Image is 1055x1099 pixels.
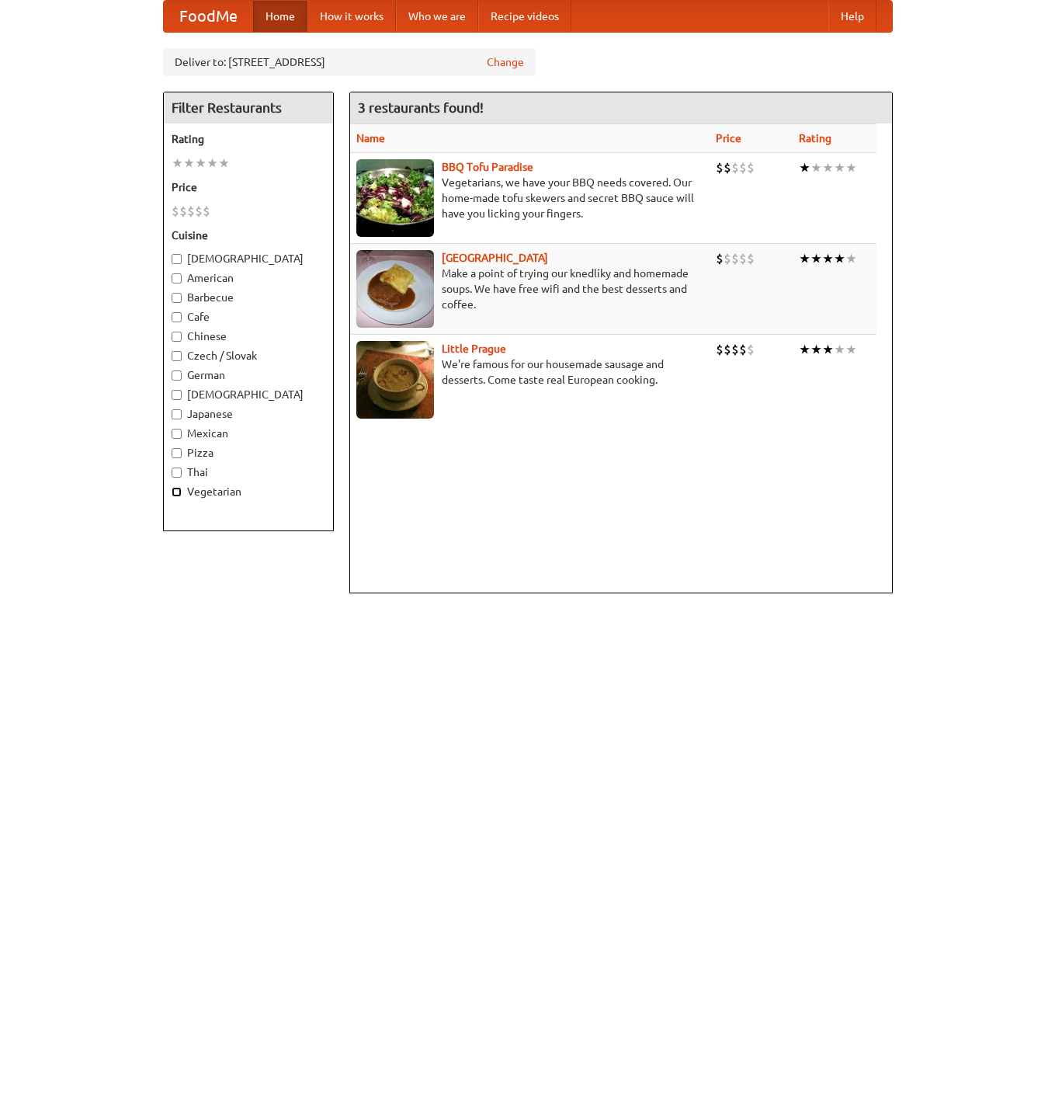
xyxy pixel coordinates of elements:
li: $ [747,159,755,176]
li: ★ [822,250,834,267]
label: Pizza [172,445,325,461]
label: Thai [172,464,325,480]
label: Vegetarian [172,484,325,499]
li: $ [724,250,731,267]
li: $ [731,250,739,267]
li: ★ [822,341,834,358]
li: $ [731,341,739,358]
label: Barbecue [172,290,325,305]
a: Who we are [396,1,478,32]
img: littleprague.jpg [356,341,434,419]
img: tofuparadise.jpg [356,159,434,237]
li: $ [716,341,724,358]
li: $ [747,341,755,358]
li: $ [747,250,755,267]
li: ★ [195,155,206,172]
li: ★ [810,341,822,358]
li: $ [731,159,739,176]
li: $ [195,203,203,220]
li: ★ [834,159,845,176]
input: German [172,370,182,381]
li: ★ [799,341,810,358]
li: $ [172,203,179,220]
li: ★ [822,159,834,176]
li: $ [739,159,747,176]
input: Barbecue [172,293,182,303]
p: Make a point of trying our knedlíky and homemade soups. We have free wifi and the best desserts a... [356,266,704,312]
li: ★ [834,250,845,267]
label: Chinese [172,329,325,344]
h5: Rating [172,131,325,147]
li: ★ [799,250,810,267]
h5: Price [172,179,325,195]
a: FoodMe [164,1,253,32]
li: ★ [845,250,857,267]
h5: Cuisine [172,228,325,243]
li: $ [724,159,731,176]
input: Pizza [172,448,182,458]
ng-pluralize: 3 restaurants found! [358,100,484,115]
div: Deliver to: [STREET_ADDRESS] [163,48,536,76]
label: American [172,270,325,286]
li: ★ [799,159,810,176]
li: $ [716,250,724,267]
li: ★ [183,155,195,172]
input: Vegetarian [172,487,182,497]
li: $ [739,341,747,358]
a: Change [487,54,524,70]
li: $ [187,203,195,220]
label: German [172,367,325,383]
label: Japanese [172,406,325,422]
img: czechpoint.jpg [356,250,434,328]
li: $ [179,203,187,220]
li: $ [724,341,731,358]
li: $ [739,250,747,267]
li: ★ [206,155,218,172]
input: Chinese [172,332,182,342]
input: Japanese [172,409,182,419]
input: Thai [172,468,182,478]
label: [DEMOGRAPHIC_DATA] [172,251,325,266]
li: ★ [810,250,822,267]
li: ★ [845,159,857,176]
a: Price [716,132,741,144]
h4: Filter Restaurants [164,92,333,123]
a: Recipe videos [478,1,571,32]
a: How it works [307,1,396,32]
input: Czech / Slovak [172,351,182,361]
label: [DEMOGRAPHIC_DATA] [172,387,325,402]
a: BBQ Tofu Paradise [442,161,533,173]
p: Vegetarians, we have your BBQ needs covered. Our home-made tofu skewers and secret BBQ sauce will... [356,175,704,221]
a: Rating [799,132,831,144]
a: Name [356,132,385,144]
li: ★ [218,155,230,172]
a: Help [828,1,876,32]
a: [GEOGRAPHIC_DATA] [442,252,548,264]
li: $ [203,203,210,220]
p: We're famous for our housemade sausage and desserts. Come taste real European cooking. [356,356,704,388]
input: [DEMOGRAPHIC_DATA] [172,390,182,400]
label: Cafe [172,309,325,325]
li: ★ [810,159,822,176]
input: American [172,273,182,283]
input: Mexican [172,429,182,439]
li: ★ [172,155,183,172]
a: Home [253,1,307,32]
li: ★ [834,341,845,358]
li: $ [716,159,724,176]
label: Czech / Slovak [172,348,325,363]
input: [DEMOGRAPHIC_DATA] [172,254,182,264]
input: Cafe [172,312,182,322]
a: Little Prague [442,343,506,355]
li: ★ [845,341,857,358]
label: Mexican [172,426,325,441]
